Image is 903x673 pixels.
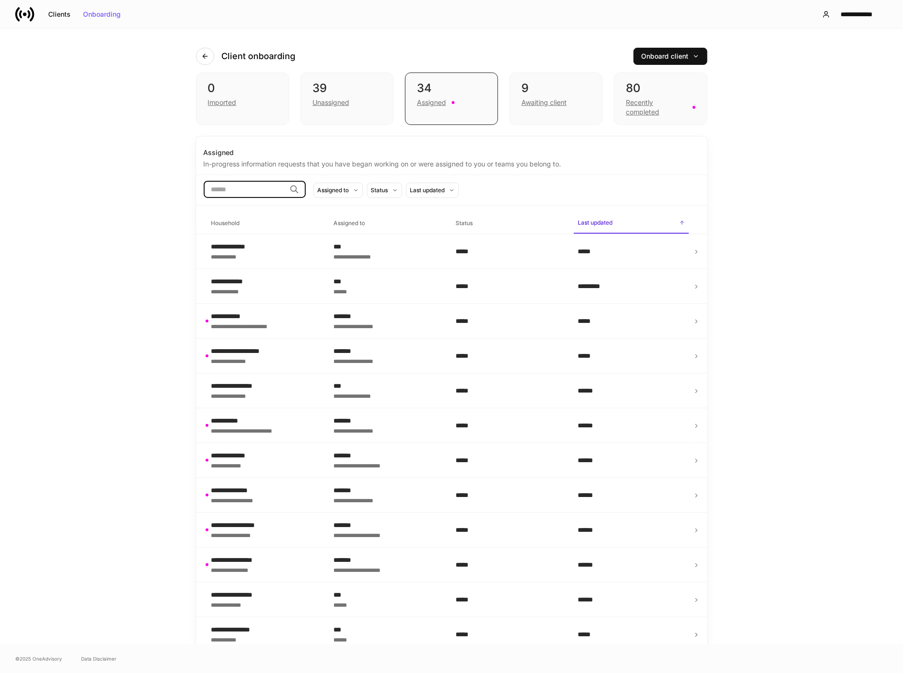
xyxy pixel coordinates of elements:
[367,183,402,198] button: Status
[333,218,365,228] h6: Assigned to
[83,11,121,18] div: Onboarding
[48,11,71,18] div: Clients
[208,98,237,107] div: Imported
[301,72,394,125] div: 39Unassigned
[405,72,498,125] div: 34Assigned
[371,186,388,195] div: Status
[614,72,707,125] div: 80Recently completed
[330,214,444,233] span: Assigned to
[81,655,116,663] a: Data Disclaimer
[521,81,591,96] div: 9
[417,98,446,107] div: Assigned
[410,186,445,195] div: Last updated
[42,7,77,22] button: Clients
[452,214,566,233] span: Status
[77,7,127,22] button: Onboarding
[521,98,567,107] div: Awaiting client
[211,218,240,228] h6: Household
[574,213,688,234] span: Last updated
[406,183,459,198] button: Last updated
[15,655,62,663] span: © 2025 OneAdvisory
[196,72,289,125] div: 0Imported
[318,186,349,195] div: Assigned to
[312,81,382,96] div: 39
[456,218,473,228] h6: Status
[313,183,363,198] button: Assigned to
[578,218,612,227] h6: Last updated
[626,81,695,96] div: 80
[208,81,277,96] div: 0
[417,81,486,96] div: 34
[208,214,322,233] span: Household
[312,98,349,107] div: Unassigned
[222,51,296,62] h4: Client onboarding
[204,148,700,157] div: Assigned
[633,48,707,65] button: Onboard client
[509,72,602,125] div: 9Awaiting client
[204,157,700,169] div: In-progress information requests that you have began working on or were assigned to you or teams ...
[626,98,686,117] div: Recently completed
[642,53,699,60] div: Onboard client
